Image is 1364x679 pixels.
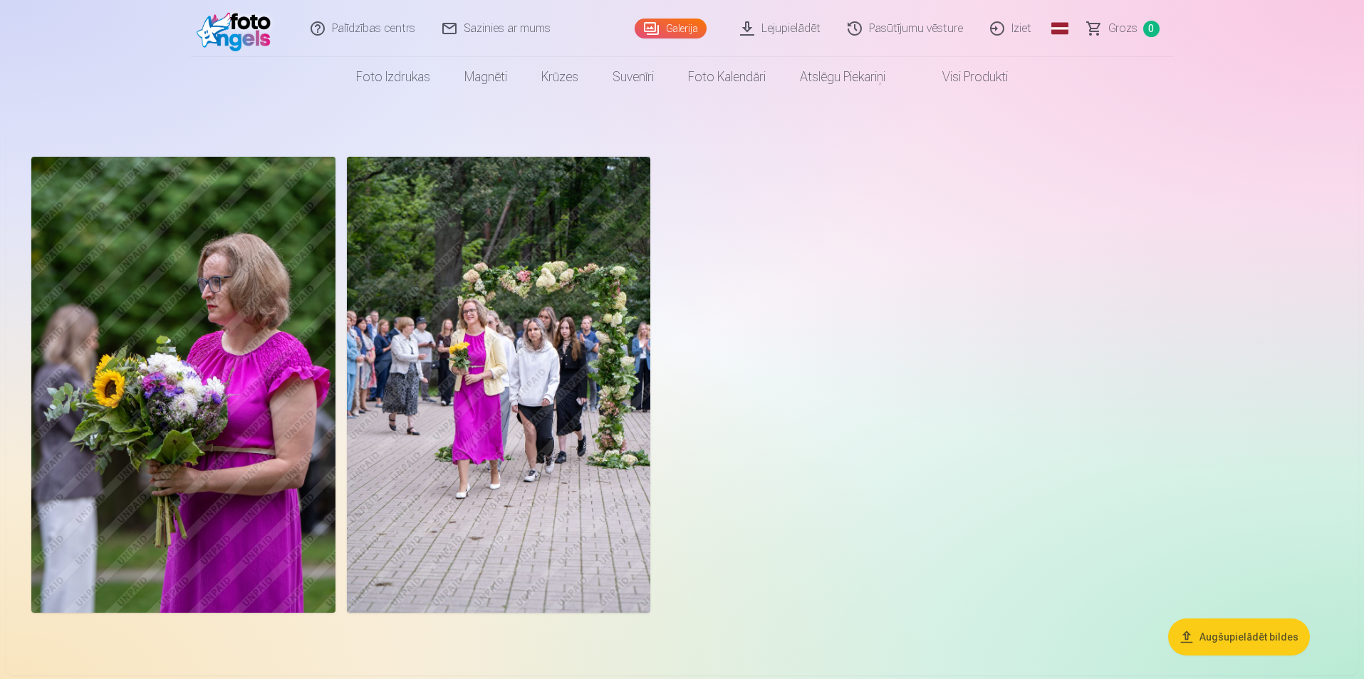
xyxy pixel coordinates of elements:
[1168,618,1310,655] button: Augšupielādēt bildes
[595,57,671,97] a: Suvenīri
[524,57,595,97] a: Krūzes
[339,57,447,97] a: Foto izdrukas
[1108,20,1137,37] span: Grozs
[783,57,902,97] a: Atslēgu piekariņi
[1143,21,1160,37] span: 0
[902,57,1025,97] a: Visi produkti
[635,19,707,38] a: Galerija
[671,57,783,97] a: Foto kalendāri
[197,6,278,51] img: /fa3
[447,57,524,97] a: Magnēti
